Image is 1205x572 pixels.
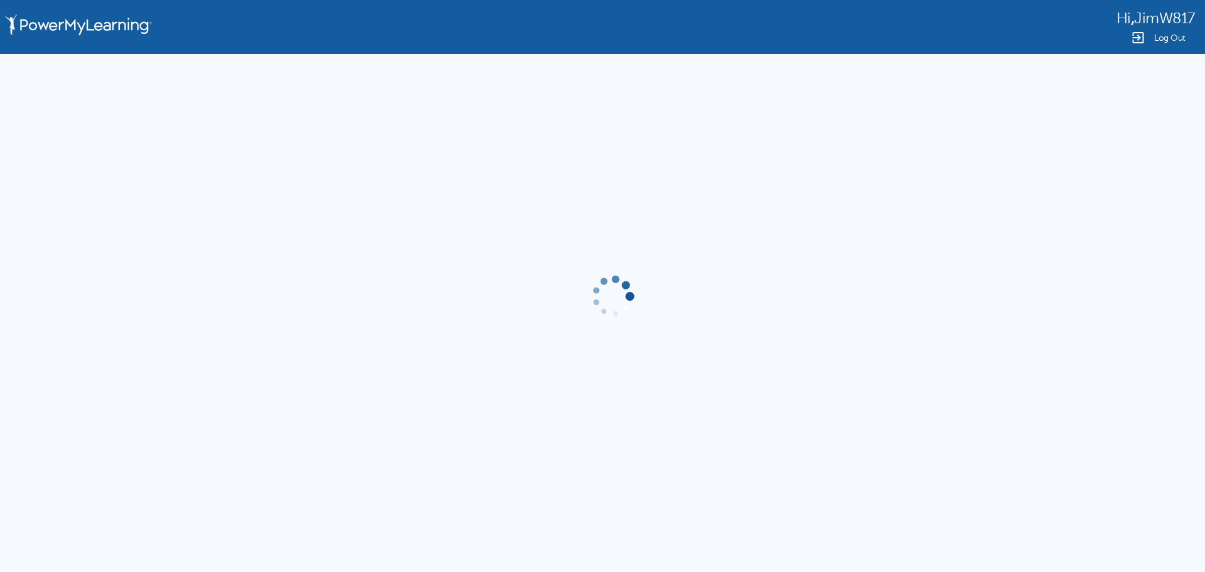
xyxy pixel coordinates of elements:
[1134,10,1195,27] span: JimW817
[1117,10,1131,27] span: Hi
[1130,30,1145,45] img: Logout Icon
[589,273,636,320] img: gif-load2.gif
[1117,9,1195,27] div: ,
[1154,33,1186,43] span: Log Out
